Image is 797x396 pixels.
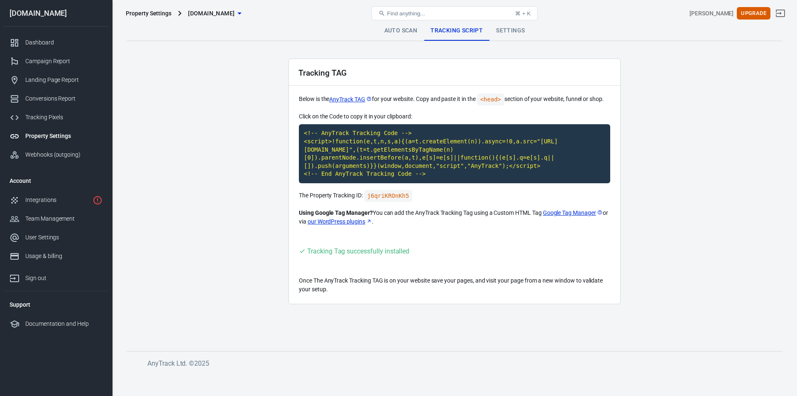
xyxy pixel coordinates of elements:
a: Webhooks (outgoing) [3,145,109,164]
div: Landing Page Report [25,76,103,84]
p: You can add the AnyTrack Tracking Tag using a Custom HTML Tag or via . [299,209,610,226]
button: [DOMAIN_NAME] [185,6,244,21]
button: Find anything...⌘ + K [372,6,538,20]
a: Integrations [3,191,109,209]
a: Tracking Pixels [3,108,109,127]
a: Sign out [3,266,109,288]
strong: Using Google Tag Manager? [299,209,373,216]
a: Conversions Report [3,89,109,108]
div: Account id: SiSqE1wz [689,9,733,18]
div: Visit your website to trigger the Tracking Tag and validate your setup. [299,246,409,256]
h2: Tracking TAG [298,69,347,77]
div: Tracking Pixels [25,113,103,122]
li: Account [3,171,109,191]
code: Click to copy [364,190,413,202]
p: Below is the for your website. Copy and paste it in the section of your website, funnel or shop. [299,93,610,106]
div: Property Settings [25,132,103,140]
svg: 1 networks not verified yet [93,195,103,205]
h6: AnyTrack Ltd. © 2025 [147,358,770,369]
a: Usage & billing [3,247,109,266]
div: Sign out [25,274,103,283]
a: Settings [489,21,531,41]
span: Find anything... [387,10,425,17]
div: Integrations [25,196,89,204]
a: Campaign Report [3,52,109,71]
div: Conversions Report [25,94,103,103]
a: Team Management [3,209,109,228]
button: Upgrade [737,7,770,20]
p: The Property Tracking ID: [299,190,610,202]
code: <head> [477,93,504,106]
a: Tracking Script [424,21,489,41]
div: Campaign Report [25,57,103,66]
div: Property Settings [126,9,171,17]
div: Tracking Tag successfully installed [307,246,409,256]
a: Property Settings [3,127,109,145]
p: Once The AnyTrack Tracking TAG is on your website save your pages, and visit your page from a new... [299,276,610,294]
p: Click on the Code to copy it in your clipboard: [299,112,610,121]
div: Team Management [25,214,103,223]
a: Dashboard [3,33,109,52]
div: Webhooks (outgoing) [25,150,103,159]
a: User Settings [3,228,109,247]
div: Dashboard [25,38,103,47]
a: Landing Page Report [3,71,109,89]
a: Sign out [770,3,790,23]
div: ⌘ + K [515,10,531,17]
div: User Settings [25,233,103,242]
a: AnyTrack TAG [329,95,372,104]
div: Usage & billing [25,252,103,261]
code: Click to copy [299,124,610,183]
span: mycabinets.online [188,8,235,19]
div: Documentation and Help [25,320,103,328]
div: [DOMAIN_NAME] [3,10,109,17]
a: Google Tag Manager [543,209,603,217]
li: Support [3,295,109,315]
a: Auto Scan [378,21,424,41]
a: our WordPress plugins [308,217,372,226]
